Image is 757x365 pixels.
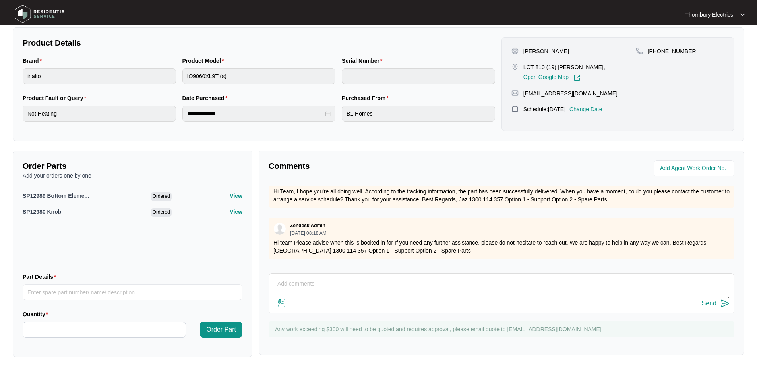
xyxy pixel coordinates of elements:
input: Product Model [182,68,336,84]
input: Quantity [23,322,186,337]
p: Thornbury Electrics [685,11,733,19]
label: Brand [23,57,45,65]
p: [PERSON_NAME] [523,47,569,55]
span: SP12980 Knob [23,209,61,215]
button: Send [702,298,730,309]
p: View [230,208,242,216]
input: Brand [23,68,176,84]
img: map-pin [511,63,519,70]
p: Comments [269,160,496,172]
label: Quantity [23,310,51,318]
p: Product Details [23,37,495,48]
p: Zendesk Admin [290,222,325,229]
p: [EMAIL_ADDRESS][DOMAIN_NAME] [523,89,618,97]
p: [DATE] 08:18 AM [290,231,327,236]
img: user-pin [511,47,519,54]
label: Product Fault or Query [23,94,89,102]
p: Any work exceeding $300 will need to be quoted and requires approval, please email quote to [EMAI... [275,325,730,333]
p: Change Date [569,105,602,113]
span: Order Part [206,325,236,334]
input: Product Fault or Query [23,106,176,122]
label: Product Model [182,57,227,65]
img: residentia service logo [12,2,68,26]
input: Part Details [23,284,242,300]
p: Hi team Please advise when this is booked in for If you need any further assistance, please do no... [273,239,730,255]
span: Ordered [151,192,172,201]
input: Add Agent Work Order No. [660,164,730,173]
img: user.svg [274,223,286,235]
input: Serial Number [342,68,495,84]
p: Order Parts [23,160,242,172]
img: map-pin [511,105,519,112]
img: Link-External [573,74,581,81]
img: file-attachment-doc.svg [277,298,287,308]
label: Serial Number [342,57,385,65]
span: Ordered [151,208,172,217]
img: send-icon.svg [720,299,730,308]
button: Order Part [200,322,242,338]
label: Part Details [23,273,60,281]
a: Open Google Map [523,74,581,81]
img: dropdown arrow [740,13,745,17]
label: Date Purchased [182,94,230,102]
p: [PHONE_NUMBER] [648,47,698,55]
img: map-pin [511,89,519,97]
span: SP12989 Bottom Eleme... [23,193,89,199]
input: Date Purchased [187,109,324,118]
p: Schedule: [DATE] [523,105,565,113]
p: LOT 810 (19) [PERSON_NAME], [523,63,605,71]
p: Hi Team, I hope you're all doing well. According to the tracking information, the part has been s... [273,187,730,203]
input: Purchased From [342,106,495,122]
div: Send [702,300,716,307]
img: map-pin [636,47,643,54]
p: Add your orders one by one [23,172,242,180]
label: Purchased From [342,94,392,102]
p: View [230,192,242,200]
